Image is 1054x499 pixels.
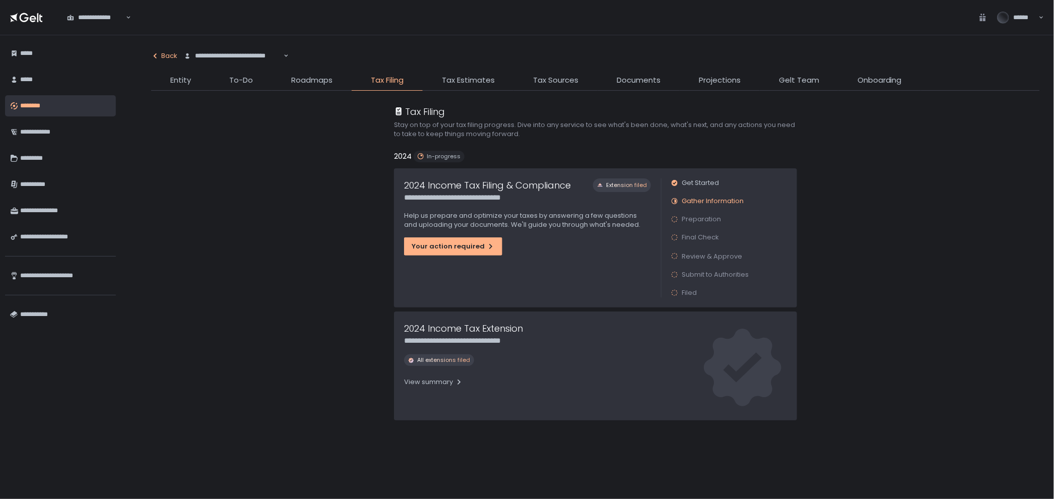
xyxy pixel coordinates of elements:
button: Your action required [404,237,502,256]
span: Gelt Team [779,75,819,86]
span: Documents [617,75,661,86]
span: Entity [170,75,191,86]
div: Your action required [412,242,495,251]
h2: Stay on top of your tax filing progress. Dive into any service to see what's been done, what's ne... [394,120,797,139]
h2: 2024 [394,151,412,162]
span: All extensions filed [417,356,470,364]
p: Help us prepare and optimize your taxes by answering a few questions and uploading your documents... [404,211,651,229]
span: Preparation [682,215,721,224]
button: View summary [404,374,463,390]
span: Extension filed [606,181,647,189]
div: Tax Filing [394,105,445,118]
span: Filed [682,288,697,297]
span: Tax Filing [371,75,404,86]
span: In-progress [427,153,460,160]
button: Back [151,45,177,67]
span: Tax Estimates [442,75,495,86]
div: Search for option [177,45,289,67]
h1: 2024 Income Tax Extension [404,322,523,335]
span: Projections [699,75,741,86]
span: Get Started [682,178,719,188]
input: Search for option [124,13,125,23]
span: To-Do [229,75,253,86]
span: Onboarding [858,75,902,86]
span: Review & Approve [682,252,742,261]
span: Roadmaps [291,75,333,86]
h1: 2024 Income Tax Filing & Compliance [404,178,571,192]
span: Tax Sources [533,75,578,86]
input: Search for option [282,51,283,61]
div: View summary [404,378,463,387]
div: Search for option [60,7,131,28]
span: Gather Information [682,197,744,206]
div: Back [151,51,177,60]
span: Submit to Authorities [682,270,749,279]
span: Final Check [682,233,719,242]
